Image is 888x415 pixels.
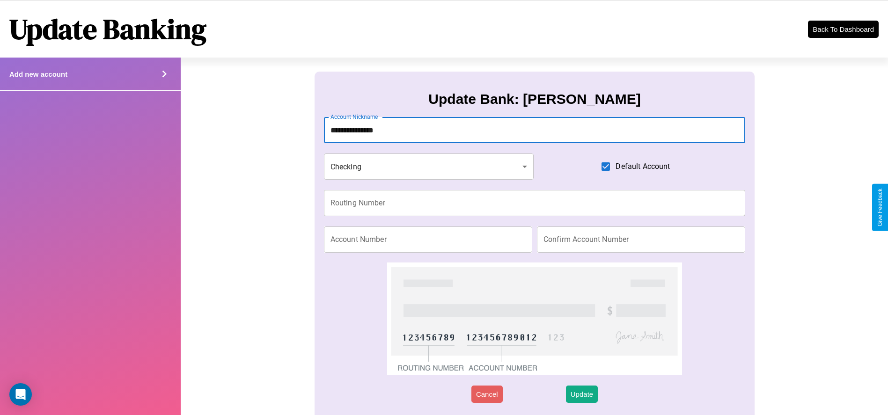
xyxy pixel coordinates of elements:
[324,153,534,180] div: Checking
[9,70,67,78] h4: Add new account
[428,91,640,107] h3: Update Bank: [PERSON_NAME]
[566,386,598,403] button: Update
[808,21,879,38] button: Back To Dashboard
[330,113,378,121] label: Account Nickname
[471,386,503,403] button: Cancel
[387,262,683,375] img: check
[9,10,206,48] h1: Update Banking
[9,383,32,406] div: Open Intercom Messenger
[616,161,670,172] span: Default Account
[877,189,883,226] div: Give Feedback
